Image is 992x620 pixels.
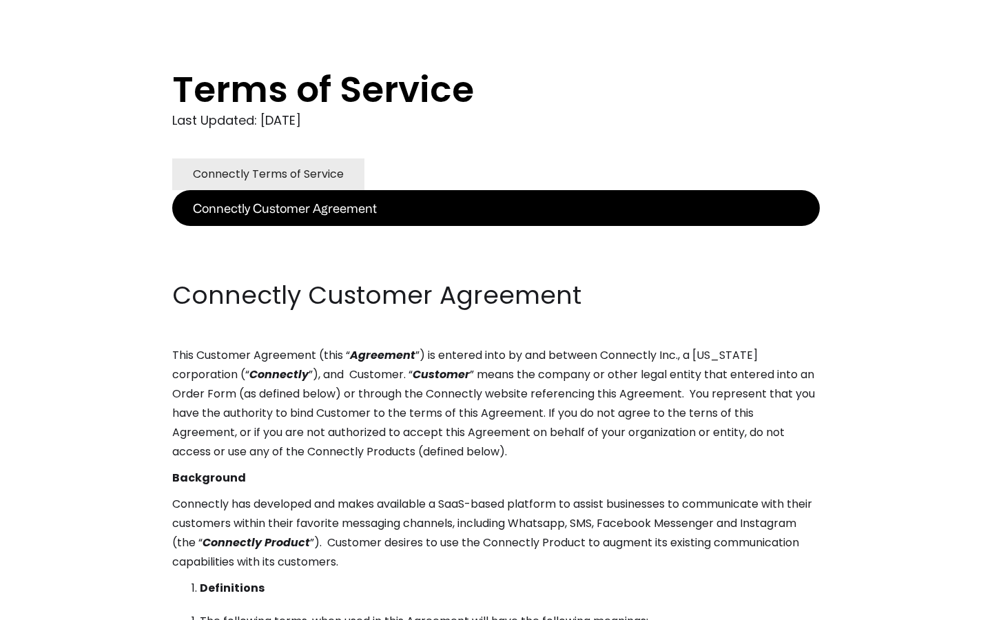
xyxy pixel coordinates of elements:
[200,580,265,596] strong: Definitions
[172,110,820,131] div: Last Updated: [DATE]
[172,69,765,110] h1: Terms of Service
[203,535,310,550] em: Connectly Product
[249,366,309,382] em: Connectly
[350,347,415,363] em: Agreement
[172,278,820,313] h2: Connectly Customer Agreement
[172,346,820,462] p: This Customer Agreement (this “ ”) is entered into by and between Connectly Inc., a [US_STATE] co...
[413,366,470,382] em: Customer
[193,165,344,184] div: Connectly Terms of Service
[172,495,820,572] p: Connectly has developed and makes available a SaaS-based platform to assist businesses to communi...
[172,470,246,486] strong: Background
[172,226,820,245] p: ‍
[172,252,820,271] p: ‍
[28,596,83,615] ul: Language list
[14,595,83,615] aside: Language selected: English
[193,198,377,218] div: Connectly Customer Agreement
